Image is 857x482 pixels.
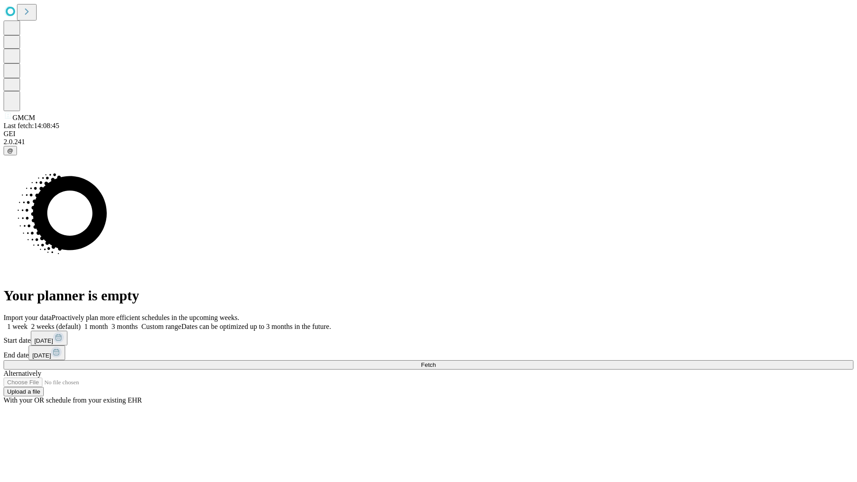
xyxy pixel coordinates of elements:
[31,323,81,330] span: 2 weeks (default)
[4,360,853,370] button: Fetch
[4,331,853,345] div: Start date
[181,323,331,330] span: Dates can be optimized up to 3 months in the future.
[4,122,59,129] span: Last fetch: 14:08:45
[4,387,44,396] button: Upload a file
[34,337,53,344] span: [DATE]
[12,114,35,121] span: GMCM
[4,287,853,304] h1: Your planner is empty
[4,396,142,404] span: With your OR schedule from your existing EHR
[4,314,52,321] span: Import your data
[32,352,51,359] span: [DATE]
[7,323,28,330] span: 1 week
[4,370,41,377] span: Alternatively
[4,146,17,155] button: @
[31,331,67,345] button: [DATE]
[52,314,239,321] span: Proactively plan more efficient schedules in the upcoming weeks.
[112,323,138,330] span: 3 months
[29,345,65,360] button: [DATE]
[7,147,13,154] span: @
[4,130,853,138] div: GEI
[4,345,853,360] div: End date
[84,323,108,330] span: 1 month
[421,361,436,368] span: Fetch
[4,138,853,146] div: 2.0.241
[141,323,181,330] span: Custom range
